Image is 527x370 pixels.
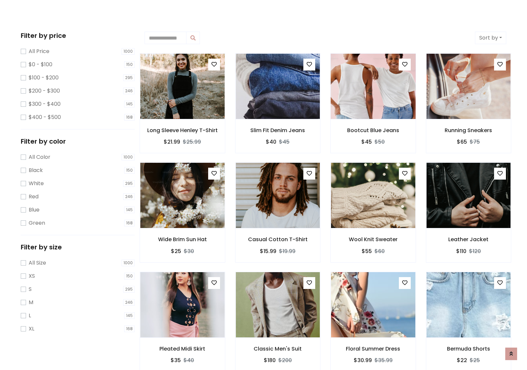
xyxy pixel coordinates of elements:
[29,259,46,267] label: All Size
[164,139,180,145] h6: $21.99
[123,88,135,94] span: 246
[122,48,135,55] span: 1000
[124,101,135,107] span: 145
[124,273,135,279] span: 150
[122,260,135,266] span: 1000
[374,356,393,364] del: $35.99
[278,356,292,364] del: $200
[331,127,416,133] h6: Bootcut Blue Jeans
[124,326,135,332] span: 168
[29,272,35,280] label: XS
[124,312,135,319] span: 145
[29,47,49,55] label: All Price
[21,137,135,145] h5: Filter by color
[122,154,135,160] span: 1000
[475,32,506,44] button: Sort by
[123,193,135,200] span: 246
[123,286,135,293] span: 295
[29,113,61,121] label: $400 - $500
[29,285,32,293] label: S
[279,247,295,255] del: $19.99
[171,357,181,363] h6: $35
[123,180,135,187] span: 295
[266,139,276,145] h6: $40
[331,346,416,352] h6: Floral Summer Dress
[124,207,135,213] span: 145
[264,357,276,363] h6: $180
[470,356,480,364] del: $25
[29,193,39,201] label: Red
[184,247,194,255] del: $30
[124,61,135,68] span: 150
[183,356,194,364] del: $40
[426,346,511,352] h6: Bermuda Shorts
[374,247,385,255] del: $60
[469,247,481,255] del: $120
[171,248,181,254] h6: $25
[236,236,320,242] h6: Casual Cotton T-Shirt
[29,87,60,95] label: $200 - $300
[21,32,135,40] h5: Filter by price
[426,127,511,133] h6: Running Sneakers
[260,248,276,254] h6: $15.99
[29,312,31,320] label: L
[124,167,135,174] span: 150
[236,127,320,133] h6: Slim Fit Denim Jeans
[123,74,135,81] span: 295
[374,138,385,146] del: $50
[29,206,40,214] label: Blue
[29,166,43,174] label: Black
[331,236,416,242] h6: Wool Knit Sweater
[123,299,135,306] span: 246
[354,357,372,363] h6: $30.99
[470,138,480,146] del: $75
[140,236,225,242] h6: Wide Brim Sun Hat
[29,325,34,333] label: XL
[457,357,467,363] h6: $22
[140,346,225,352] h6: Pleated Midi Skirt
[124,114,135,121] span: 168
[29,74,59,82] label: $100 - $200
[29,299,33,306] label: M
[124,220,135,226] span: 168
[362,248,372,254] h6: $55
[361,139,372,145] h6: $45
[29,61,52,69] label: $0 - $100
[279,138,290,146] del: $45
[29,219,45,227] label: Green
[456,248,466,254] h6: $110
[21,243,135,251] h5: Filter by size
[426,236,511,242] h6: Leather Jacket
[236,346,320,352] h6: Classic Men's Suit
[29,153,50,161] label: All Color
[29,180,44,187] label: White
[183,138,201,146] del: $25.99
[140,127,225,133] h6: Long Sleeve Henley T-Shirt
[457,139,467,145] h6: $65
[29,100,61,108] label: $300 - $400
